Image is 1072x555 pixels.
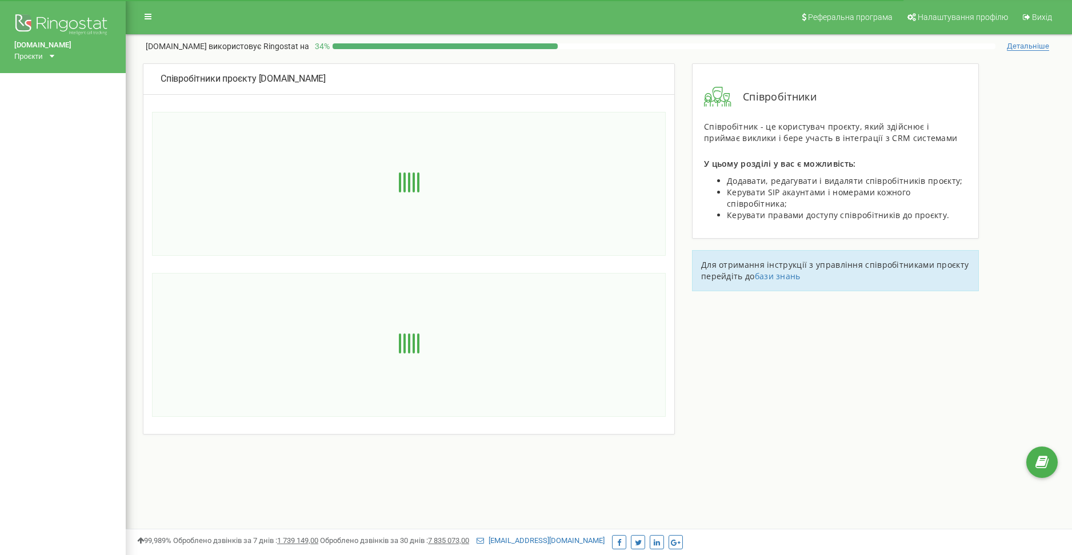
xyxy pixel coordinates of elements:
[161,73,657,86] div: [DOMAIN_NAME]
[1032,13,1052,22] span: Вихід
[1007,42,1049,51] span: Детальніше
[277,536,318,545] u: 1 739 149,00
[14,51,43,62] div: Проєкти
[727,187,910,209] span: Керувати SIP акаунтами і номерами кожного співробітника;
[701,259,969,281] span: Для отримання інструкції з управління співробітниками проєкту перейдіть до
[14,40,111,51] a: [DOMAIN_NAME]
[173,536,318,545] span: Оброблено дзвінків за 7 днів :
[209,42,309,51] span: використовує Ringostat на
[320,536,469,545] span: Оброблено дзвінків за 30 днів :
[755,271,801,281] a: бази знань
[309,41,333,52] p: 34 %
[808,13,893,22] span: Реферальна програма
[161,73,257,84] span: Співробітники проєкту
[477,536,605,545] a: [EMAIL_ADDRESS][DOMAIN_NAME]
[704,158,856,169] span: У цьому розділі у вас є можливість:
[704,121,957,143] span: Співробітник - це користувач проєкту, який здійснює і приймає виклики і бере участь в інтеграції ...
[428,536,469,545] u: 7 835 073,00
[137,536,171,545] span: 99,989%
[731,90,817,104] span: Співробітники
[918,13,1008,22] span: Налаштування профілю
[146,41,309,52] p: [DOMAIN_NAME]
[14,11,111,40] img: Ringostat logo
[727,210,949,220] span: Керувати правами доступу співробітників до проєкту.
[727,175,963,186] span: Додавати, редагувати і видаляти співробітників проєкту;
